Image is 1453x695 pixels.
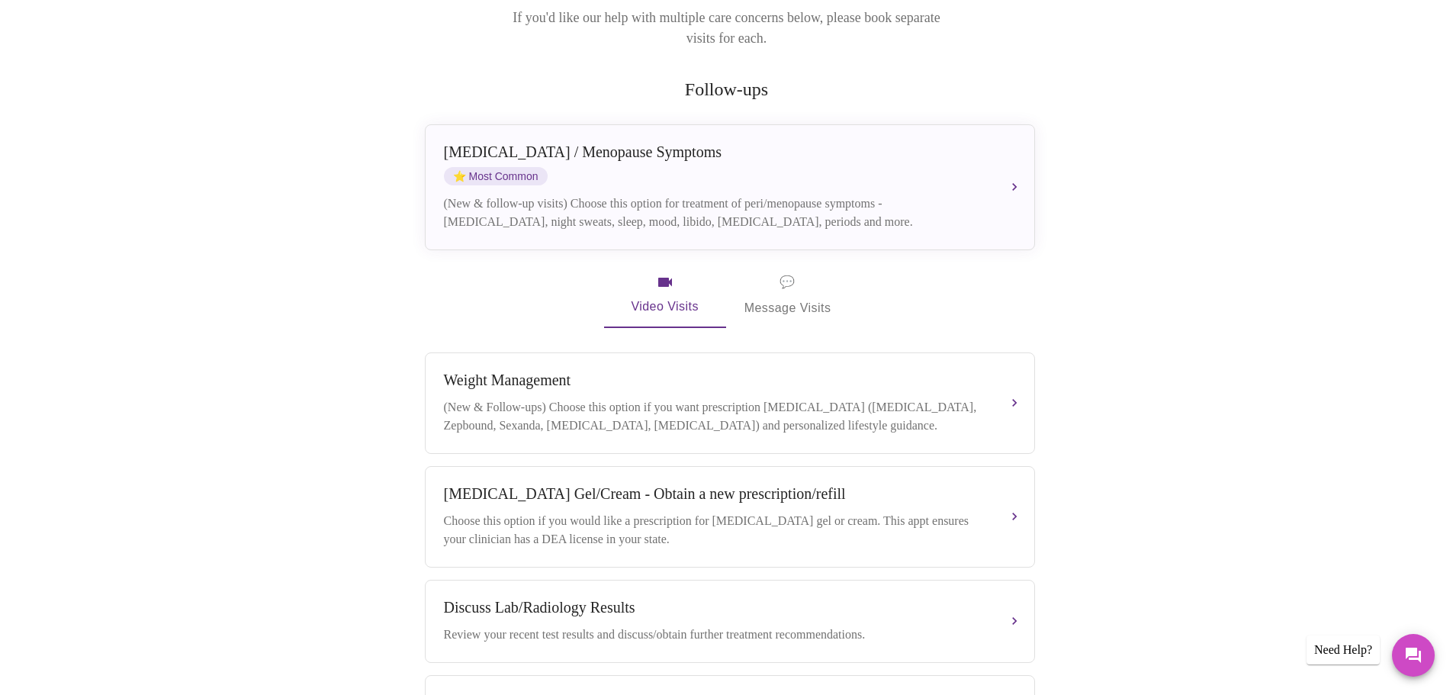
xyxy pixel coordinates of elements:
div: Discuss Lab/Radiology Results [444,599,985,616]
span: message [780,272,795,293]
span: Message Visits [744,272,831,319]
div: Weight Management [444,372,985,389]
div: (New & Follow-ups) Choose this option if you want prescription [MEDICAL_DATA] ([MEDICAL_DATA], Ze... [444,398,985,435]
button: [MEDICAL_DATA] Gel/Cream - Obtain a new prescription/refillChoose this option if you would like a... [425,466,1035,568]
button: Weight Management(New & Follow-ups) Choose this option if you want prescription [MEDICAL_DATA] ([... [425,352,1035,454]
button: Messages [1392,634,1435,677]
div: [MEDICAL_DATA] Gel/Cream - Obtain a new prescription/refill [444,485,985,503]
span: star [453,170,466,182]
div: [MEDICAL_DATA] / Menopause Symptoms [444,143,985,161]
p: If you'd like our help with multiple care concerns below, please book separate visits for each. [492,8,962,49]
button: Discuss Lab/Radiology ResultsReview your recent test results and discuss/obtain further treatment... [425,580,1035,663]
button: [MEDICAL_DATA] / Menopause SymptomsstarMost Common(New & follow-up visits) Choose this option for... [425,124,1035,250]
h2: Follow-ups [422,79,1032,100]
span: Most Common [444,167,548,185]
div: (New & follow-up visits) Choose this option for treatment of peri/menopause symptoms - [MEDICAL_D... [444,195,985,231]
div: Review your recent test results and discuss/obtain further treatment recommendations. [444,626,985,644]
span: Video Visits [622,273,708,317]
div: Need Help? [1307,635,1380,664]
div: Choose this option if you would like a prescription for [MEDICAL_DATA] gel or cream. This appt en... [444,512,985,549]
